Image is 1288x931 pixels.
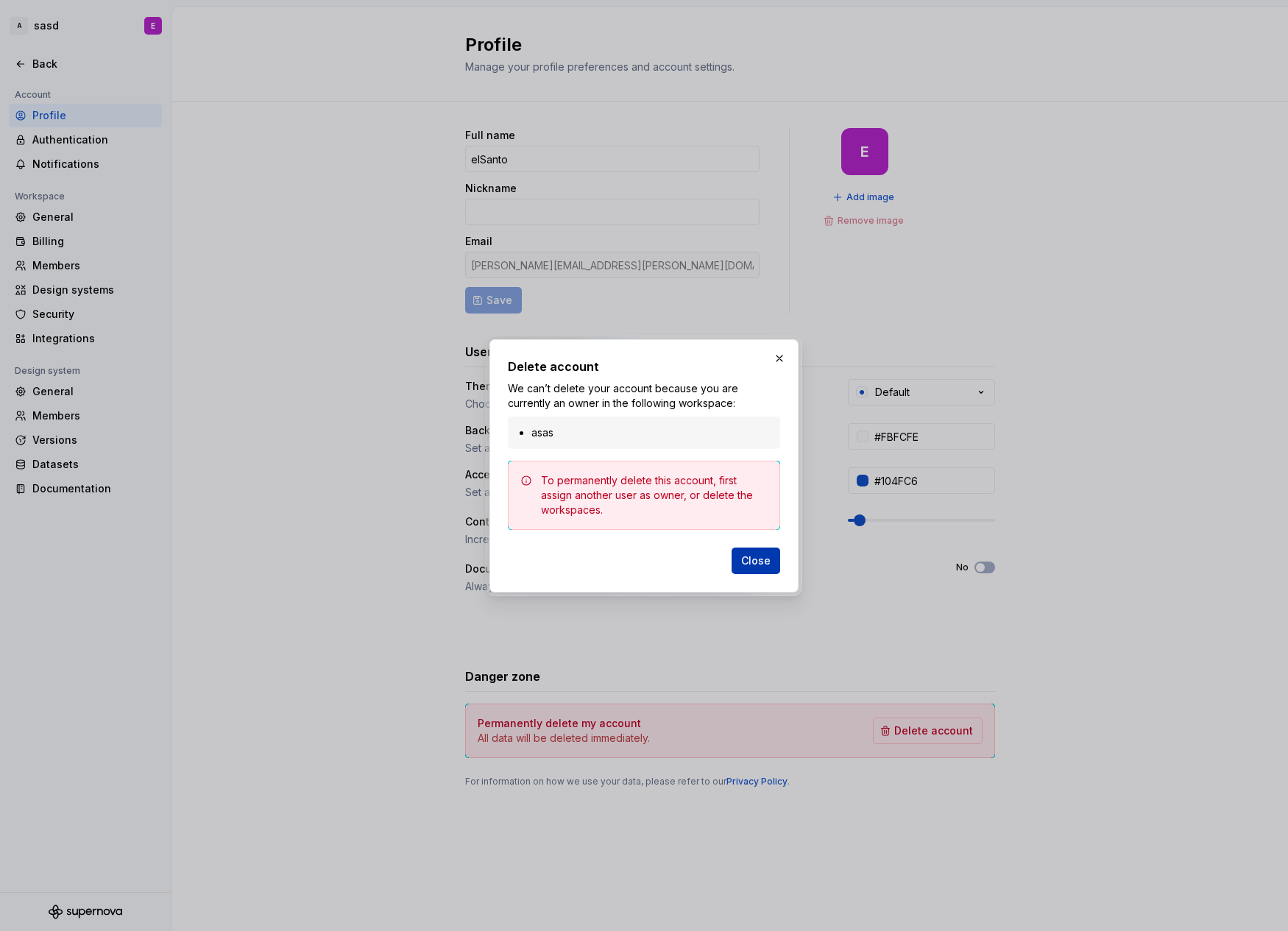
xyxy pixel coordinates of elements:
li: asas [531,425,771,440]
button: Close [732,548,780,574]
span: Close [741,553,771,568]
div: To permanently delete this account, first assign another user as owner, or delete the workspaces. [541,473,768,517]
div: We can’t delete your account because you are currently an owner in the following workspace: [508,381,780,449]
h2: Delete account [508,358,780,375]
